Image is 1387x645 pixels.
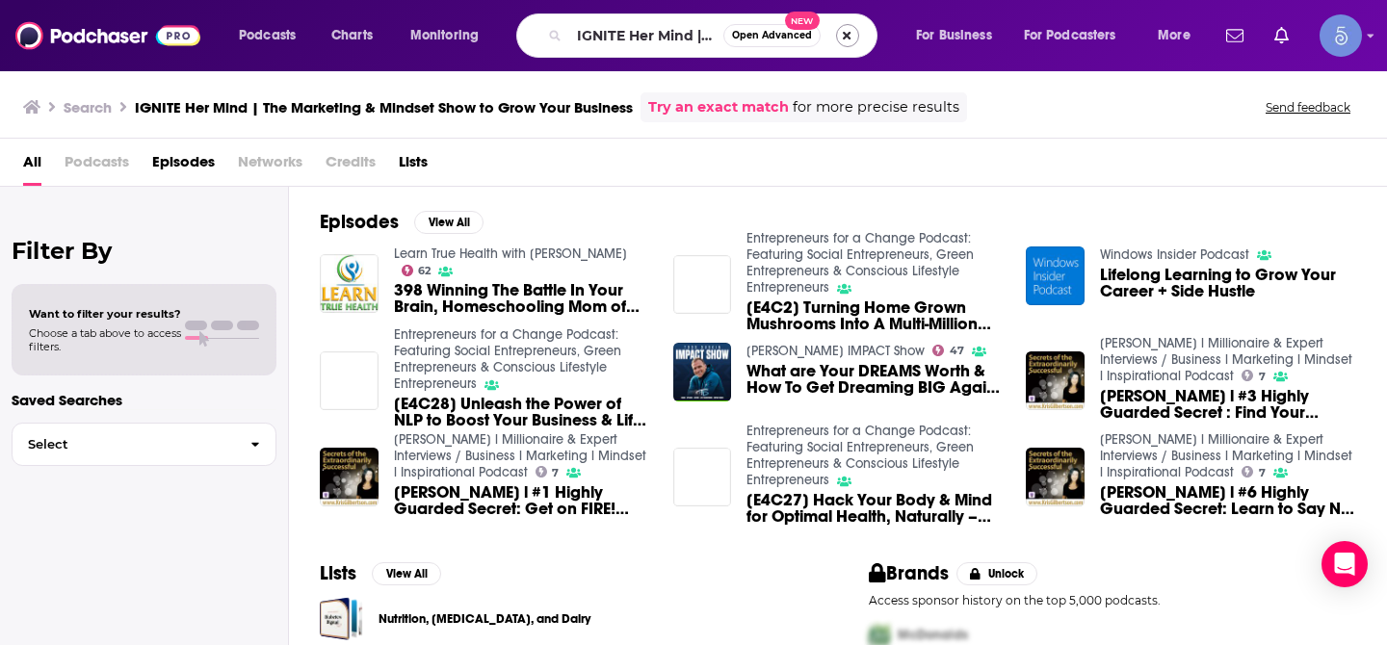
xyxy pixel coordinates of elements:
[1320,14,1362,57] img: User Profile
[225,20,321,51] button: open menu
[785,12,820,30] span: New
[12,423,276,466] button: Select
[746,230,974,296] a: Entrepreneurs for a Change Podcast: Featuring Social Entrepreneurs, Green Entrepreneurs & Conscio...
[394,396,650,428] span: [E4C28] Unleash the Power of NLP to Boost Your Business & Life – [PERSON_NAME]
[1100,388,1356,421] span: [PERSON_NAME] l #3 Highly Guarded Secret : Find Your Motivation
[379,608,590,630] a: Nutrition, [MEDICAL_DATA], and Dairy
[394,282,650,315] span: 398 Winning The Battle In Your Brain, Homeschooling Mom of Seven Children [PERSON_NAME] Teaches H...
[898,627,968,643] span: McDonalds
[569,20,723,51] input: Search podcasts, credits, & more...
[732,31,812,40] span: Open Advanced
[552,469,559,477] span: 7
[394,282,650,315] a: 398 Winning The Battle In Your Brain, Homeschooling Mom of Seven Children Molly Christensen Teach...
[723,24,821,47] button: Open AdvancedNew
[12,391,276,409] p: Saved Searches
[1259,373,1266,381] span: 7
[1267,19,1296,52] a: Show notifications dropdown
[135,98,633,116] h3: IGNITE Her Mind | The Marketing & Mindset Show to Grow Your Business
[331,22,373,49] span: Charts
[1024,22,1116,49] span: For Podcasters
[1260,99,1356,116] button: Send feedback
[1100,388,1356,421] a: Kris Gilbertson l #3 Highly Guarded Secret : Find Your Motivation
[916,22,992,49] span: For Business
[1100,246,1249,263] a: Windows Insider Podcast
[394,431,646,480] a: Kris Gilbertson l Millionaire & Expert Interviews / Business l Marketing l Mindset l Inspirationa...
[320,351,379,410] img: [E4C28] Unleash the Power of NLP to Boost Your Business & Life – Dr. Angelica Underwood
[903,20,1016,51] button: open menu
[29,307,181,321] span: Want to filter your results?
[320,210,484,234] a: EpisodesView All
[1100,484,1356,517] a: Kris Gilbertson l #6 Highly Guarded Secret: Learn to Say No and STICK to It
[746,299,1003,332] a: [E4C2] Turning Home Grown Mushrooms Into A Multi-Million Dollar Business – Back to the Roots
[1320,14,1362,57] span: Logged in as Spiral5-G1
[1242,370,1266,381] a: 7
[536,466,560,477] a: 7
[320,254,379,313] img: 398 Winning The Battle In Your Brain, Homeschooling Mom of Seven Children Molly Christensen Teach...
[397,20,504,51] button: open menu
[1320,14,1362,57] button: Show profile menu
[746,343,925,359] a: Todd Durkin IMPACT Show
[320,597,363,640] a: Nutrition, Diabetes, and Dairy
[673,343,732,401] img: What are Your DREAMS Worth & How To Get Dreaming BIG Again | Ep. 314
[1026,448,1085,506] img: Kris Gilbertson l #6 Highly Guarded Secret: Learn to Say No and STICK to It
[65,146,129,186] span: Podcasts
[1322,541,1368,587] div: Open Intercom Messenger
[410,22,479,49] span: Monitoring
[1100,335,1352,384] a: Kris Gilbertson l Millionaire & Expert Interviews / Business l Marketing l Mindset l Inspirationa...
[394,396,650,428] a: [E4C28] Unleash the Power of NLP to Boost Your Business & Life – Dr. Angelica Underwood
[1218,19,1251,52] a: Show notifications dropdown
[746,492,1003,525] span: [E4C27] Hack Your Body & Mind for Optimal Health, Naturally – [PERSON_NAME]
[326,146,376,186] span: Credits
[320,561,441,585] a: ListsView All
[12,237,276,265] h2: Filter By
[746,363,1003,396] a: What are Your DREAMS Worth & How To Get Dreaming BIG Again | Ep. 314
[372,562,441,585] button: View All
[1259,469,1266,477] span: 7
[869,593,1356,607] p: Access sponsor history on the top 5,000 podcasts.
[414,211,484,234] button: View All
[320,448,379,506] a: Kris Gilbertson l #1 Highly Guarded Secret: Get on FIRE! Passion + Identifying Your SKill Sets + ...
[402,265,432,276] a: 62
[13,438,235,451] span: Select
[394,245,627,262] a: Learn True Health with Ashley James
[399,146,428,186] a: Lists
[746,492,1003,525] a: [E4C27] Hack Your Body & Mind for Optimal Health, Naturally – Alexis Shields
[673,448,732,506] img: [E4C27] Hack Your Body & Mind for Optimal Health, Naturally – Alexis Shields
[1158,22,1191,49] span: More
[1026,246,1085,305] img: Lifelong Learning to Grow Your Career + Side Hustle
[15,17,200,54] img: Podchaser - Follow, Share and Rate Podcasts
[418,267,431,275] span: 62
[793,96,959,118] span: for more precise results
[1100,267,1356,299] a: Lifelong Learning to Grow Your Career + Side Hustle
[1026,351,1085,410] img: Kris Gilbertson l #3 Highly Guarded Secret : Find Your Motivation
[1144,20,1215,51] button: open menu
[1242,466,1266,477] a: 7
[673,255,732,314] img: [E4C2] Turning Home Grown Mushrooms Into A Multi-Million Dollar Business – Back to the Roots
[1100,484,1356,517] span: [PERSON_NAME] l #6 Highly Guarded Secret: Learn to Say No and STICK to It
[648,96,789,118] a: Try an exact match
[320,561,356,585] h2: Lists
[1100,431,1352,480] a: Kris Gilbertson l Millionaire & Expert Interviews / Business l Marketing l Mindset l Inspirationa...
[535,13,896,58] div: Search podcasts, credits, & more...
[238,146,302,186] span: Networks
[394,484,650,517] a: Kris Gilbertson l #1 Highly Guarded Secret: Get on FIRE! Passion + Identifying Your SKill Sets + ...
[239,22,296,49] span: Podcasts
[394,484,650,517] span: [PERSON_NAME] l #1 Highly Guarded Secret: Get on FIRE! Passion + Identifying Your SKill Sets + Ac...
[23,146,41,186] a: All
[1011,20,1144,51] button: open menu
